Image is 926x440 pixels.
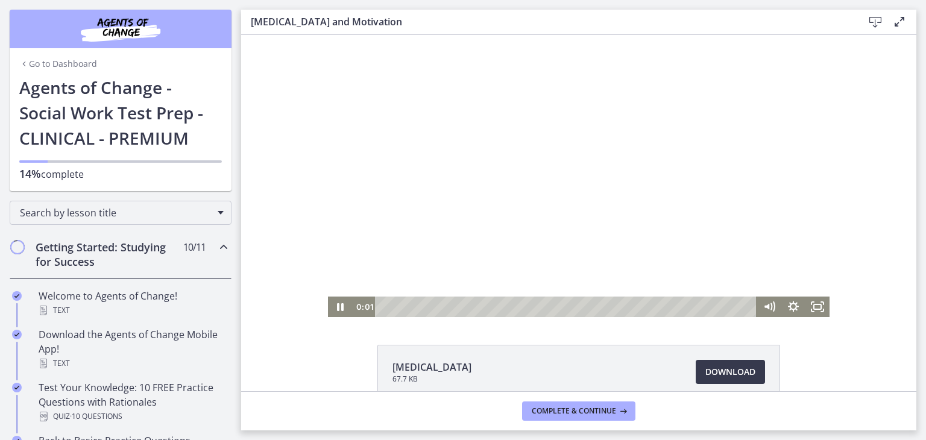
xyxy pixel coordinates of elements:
i: Completed [12,330,22,339]
a: Go to Dashboard [19,58,97,70]
div: Welcome to Agents of Change! [39,289,227,318]
span: 10 / 11 [183,240,206,254]
a: Download [696,360,765,384]
i: Completed [12,383,22,392]
span: [MEDICAL_DATA] [392,360,471,374]
button: Mute [516,262,540,282]
button: Show settings menu [540,262,564,282]
p: complete [19,166,222,181]
img: Agents of Change Social Work Test Prep [48,14,193,43]
h3: [MEDICAL_DATA] and Motivation [251,14,844,29]
button: Fullscreen [564,262,588,282]
iframe: Video Lesson [241,35,916,317]
h1: Agents of Change - Social Work Test Prep - CLINICAL - PREMIUM [19,75,222,151]
h2: Getting Started: Studying for Success [36,240,183,269]
div: Text [39,303,227,318]
div: Test Your Knowledge: 10 FREE Practice Questions with Rationales [39,380,227,424]
div: Quiz [39,409,227,424]
span: Download [705,365,755,379]
div: Text [39,356,227,371]
span: · 10 Questions [70,409,122,424]
i: Completed [12,291,22,301]
span: 14% [19,166,41,181]
span: 67.7 KB [392,374,471,384]
button: Complete & continue [522,401,635,421]
span: Complete & continue [532,406,616,416]
span: Search by lesson title [20,206,212,219]
div: Search by lesson title [10,201,231,225]
div: Download the Agents of Change Mobile App! [39,327,227,371]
